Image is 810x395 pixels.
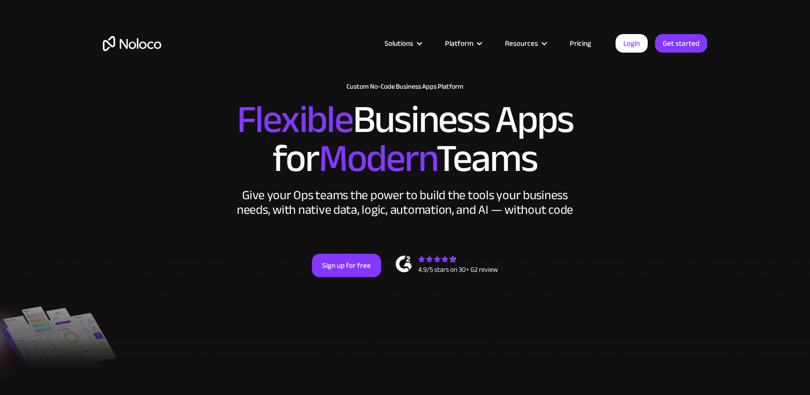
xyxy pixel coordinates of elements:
a: home [103,36,161,51]
div: Give your Ops teams the power to build the tools your business needs, with native data, logic, au... [234,188,576,217]
a: Login [616,34,648,53]
div: Resources [505,37,538,50]
div: Platform [445,37,473,50]
a: Get started [655,34,707,53]
a: Sign up for free [312,254,381,277]
div: Solutions [372,37,433,50]
h2: Business Apps for Teams [103,100,707,178]
a: Pricing [558,37,603,50]
div: Resources [493,37,558,50]
span: Flexible [237,83,353,156]
div: Solutions [385,37,413,50]
span: Modern [319,122,436,195]
div: Platform [433,37,493,50]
